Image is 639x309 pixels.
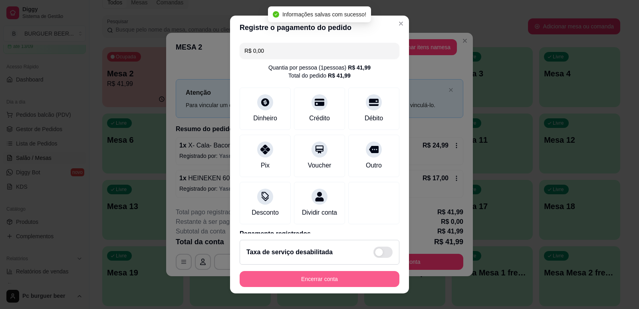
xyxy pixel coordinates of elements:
div: Pix [261,161,270,170]
p: Pagamento registrados [240,229,399,239]
div: Voucher [308,161,331,170]
input: Ex.: hambúrguer de cordeiro [244,43,395,59]
span: check-circle [273,11,279,18]
div: Desconto [252,208,279,217]
div: R$ 41,99 [348,64,371,72]
div: Total do pedido [288,72,351,80]
span: Informações salvas com sucesso! [282,11,366,18]
div: R$ 41,99 [328,72,351,80]
button: Encerrar conta [240,271,399,287]
h2: Taxa de serviço desabilitada [246,247,333,257]
div: Outro [366,161,382,170]
div: Dividir conta [302,208,337,217]
div: Débito [365,114,383,123]
div: Quantia por pessoa ( 1 pessoas) [268,64,371,72]
div: Crédito [309,114,330,123]
header: Registre o pagamento do pedido [230,16,409,40]
div: Dinheiro [253,114,277,123]
button: Close [395,17,407,30]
